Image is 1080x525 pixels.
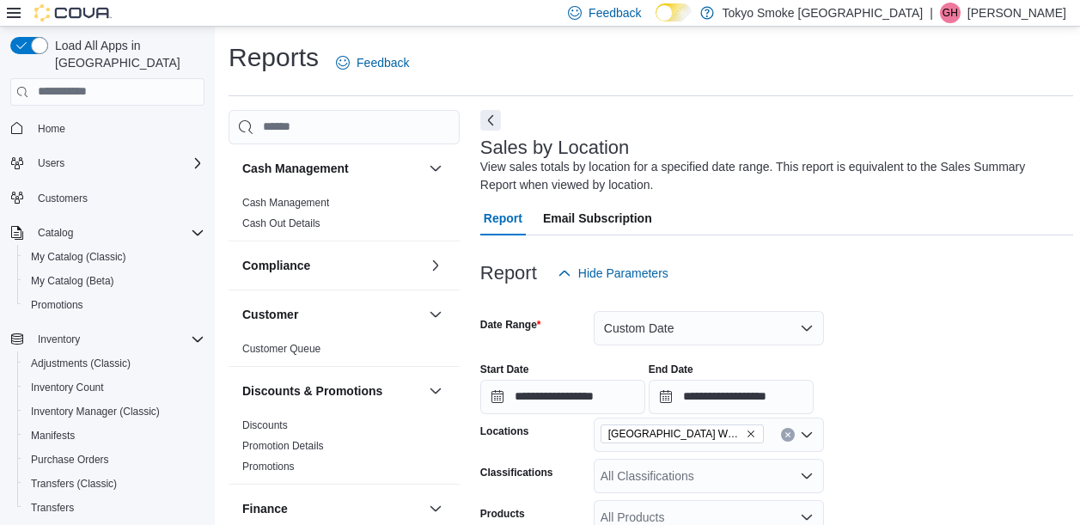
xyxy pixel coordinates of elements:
span: GH [943,3,958,23]
span: Promotions [242,460,295,473]
span: My Catalog (Beta) [31,274,114,288]
button: Catalog [3,221,211,245]
h3: Cash Management [242,160,349,177]
span: Feedback [357,54,409,71]
h3: Sales by Location [480,137,630,158]
span: Inventory [38,333,80,346]
button: Finance [242,500,422,517]
button: My Catalog (Beta) [17,269,211,293]
span: Promotion Details [242,439,324,453]
a: My Catalog (Beta) [24,271,121,291]
label: Date Range [480,318,541,332]
p: | [930,3,933,23]
button: Cash Management [242,160,422,177]
span: Purchase Orders [24,449,204,470]
div: Customer [229,339,460,366]
button: Custom Date [594,311,824,345]
span: Manifests [31,429,75,443]
a: Promotions [24,295,90,315]
h3: Finance [242,500,288,517]
span: Email Subscription [543,201,652,235]
button: Inventory Manager (Classic) [17,400,211,424]
button: Purchase Orders [17,448,211,472]
button: Finance [425,498,446,519]
button: Inventory [31,329,87,350]
span: Feedback [589,4,641,21]
span: [GEOGRAPHIC_DATA] Wellington Corners [608,425,742,443]
button: Users [31,153,71,174]
p: [PERSON_NAME] [967,3,1066,23]
a: Cash Management [242,197,329,209]
button: Transfers (Classic) [17,472,211,496]
button: Discounts & Promotions [425,381,446,401]
img: Cova [34,4,112,21]
span: Promotions [31,298,83,312]
button: My Catalog (Classic) [17,245,211,269]
span: Hide Parameters [578,265,668,282]
input: Press the down key to open a popover containing a calendar. [649,380,814,414]
span: Inventory Count [31,381,104,394]
span: My Catalog (Beta) [24,271,204,291]
button: Catalog [31,223,80,243]
span: Customers [38,192,88,205]
span: Manifests [24,425,204,446]
button: Inventory [3,327,211,351]
a: Discounts [242,419,288,431]
span: Adjustments (Classic) [24,353,204,374]
a: Manifests [24,425,82,446]
div: View sales totals by location for a specified date range. This report is equivalent to the Sales ... [480,158,1065,194]
a: Transfers [24,498,81,518]
button: Compliance [425,255,446,276]
label: End Date [649,363,693,376]
span: Users [31,153,204,174]
span: Transfers [31,501,74,515]
span: Home [38,122,65,136]
a: Inventory Count [24,377,111,398]
a: Purchase Orders [24,449,116,470]
a: My Catalog (Classic) [24,247,133,267]
button: Users [3,151,211,175]
button: Manifests [17,424,211,448]
span: Transfers (Classic) [31,477,117,491]
a: Promotions [242,461,295,473]
span: Catalog [38,226,73,240]
span: Home [31,118,204,139]
button: Inventory Count [17,375,211,400]
label: Start Date [480,363,529,376]
span: Customers [31,187,204,209]
button: Customer [425,304,446,325]
input: Dark Mode [656,3,692,21]
p: Tokyo Smoke [GEOGRAPHIC_DATA] [723,3,924,23]
span: Inventory Manager (Classic) [24,401,204,422]
button: Customers [3,186,211,211]
a: Customers [31,188,95,209]
button: Customer [242,306,422,323]
span: Promotions [24,295,204,315]
span: My Catalog (Classic) [31,250,126,264]
div: Geoff Hudson [940,3,961,23]
a: Customer Queue [242,343,320,355]
span: Inventory Manager (Classic) [31,405,160,418]
button: Promotions [17,293,211,317]
span: Users [38,156,64,170]
span: Cash Management [242,196,329,210]
button: Transfers [17,496,211,520]
h3: Compliance [242,257,310,274]
span: Load All Apps in [GEOGRAPHIC_DATA] [48,37,204,71]
button: Hide Parameters [551,256,675,290]
input: Press the down key to open a popover containing a calendar. [480,380,645,414]
button: Compliance [242,257,422,274]
button: Next [480,110,501,131]
h3: Discounts & Promotions [242,382,382,400]
h1: Reports [229,40,319,75]
span: Discounts [242,418,288,432]
span: Inventory Count [24,377,204,398]
div: Discounts & Promotions [229,415,460,484]
button: Adjustments (Classic) [17,351,211,375]
label: Products [480,507,525,521]
span: Inventory [31,329,204,350]
a: Transfers (Classic) [24,473,124,494]
button: Discounts & Promotions [242,382,422,400]
span: My Catalog (Classic) [24,247,204,267]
